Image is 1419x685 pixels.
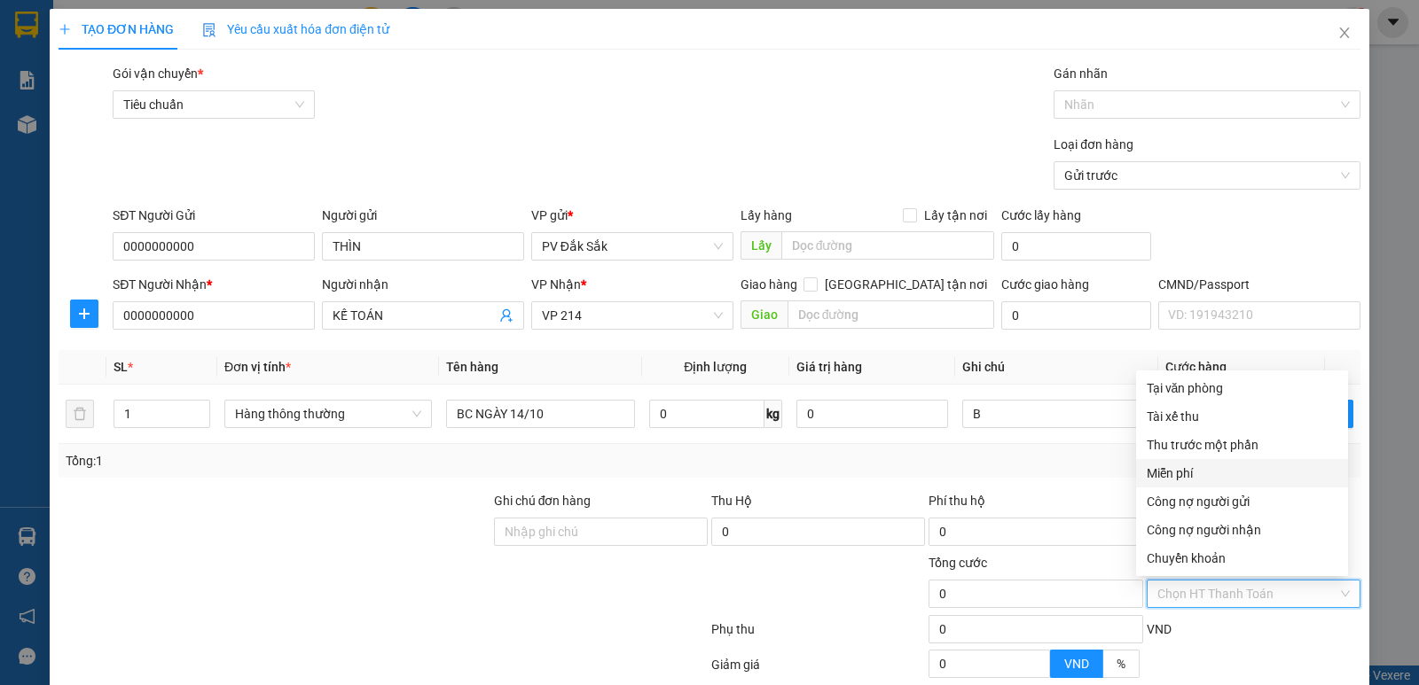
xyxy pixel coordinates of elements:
[796,360,862,374] span: Giá trị hàng
[1001,232,1151,261] input: Cước lấy hàng
[322,206,524,225] div: Người gửi
[764,400,782,428] span: kg
[1147,378,1337,398] div: Tại văn phòng
[499,308,514,323] span: user-add
[781,231,995,260] input: Dọc đường
[788,300,995,329] input: Dọc đường
[531,277,581,292] span: VP Nhận
[202,23,216,37] img: icon
[741,208,792,222] span: Lấy hàng
[202,22,389,36] span: Yêu cầu xuất hóa đơn điện tử
[741,231,781,260] span: Lấy
[114,360,128,374] span: SL
[1147,622,1172,636] span: VND
[741,277,797,292] span: Giao hàng
[494,518,708,546] input: Ghi chú đơn hàng
[929,491,1142,518] div: Phí thu hộ
[1001,277,1089,292] label: Cước giao hàng
[1320,9,1369,58] button: Close
[1337,26,1352,40] span: close
[1147,492,1337,511] div: Công nợ người gửi
[711,494,752,508] span: Thu Hộ
[929,556,987,570] span: Tổng cước
[235,401,421,427] span: Hàng thông thường
[123,91,304,118] span: Tiêu chuẩn
[59,22,174,36] span: TẠO ĐƠN HÀNG
[1158,275,1360,294] div: CMND/Passport
[1147,549,1337,568] div: Chuyển khoản
[113,275,315,294] div: SĐT Người Nhận
[1001,208,1081,222] label: Cước lấy hàng
[59,23,71,35] span: plus
[955,350,1158,385] th: Ghi chú
[1064,162,1350,189] span: Gửi trước
[1147,463,1337,483] div: Miễn phí
[1147,435,1337,455] div: Thu trước một phần
[446,360,498,374] span: Tên hàng
[494,494,592,508] label: Ghi chú đơn hàng
[70,300,98,328] button: plus
[917,206,994,225] span: Lấy tận nơi
[113,206,315,225] div: SĐT Người Gửi
[1117,657,1125,671] span: %
[1147,520,1337,540] div: Công nợ người nhận
[322,275,524,294] div: Người nhận
[1165,360,1227,374] span: Cước hàng
[66,400,94,428] button: delete
[818,275,994,294] span: [GEOGRAPHIC_DATA] tận nơi
[1064,657,1089,671] span: VND
[71,307,98,321] span: plus
[1054,137,1133,152] label: Loại đơn hàng
[1147,407,1337,426] div: Tài xế thu
[1136,516,1348,544] div: Cước gửi hàng sẽ được ghi vào công nợ của người nhận
[709,619,927,650] div: Phụ thu
[1054,66,1108,81] label: Gán nhãn
[531,206,733,225] div: VP gửi
[796,400,948,428] input: 0
[542,302,723,329] span: VP 214
[1001,301,1151,330] input: Cước giao hàng
[684,360,747,374] span: Định lượng
[113,66,203,81] span: Gói vận chuyển
[741,300,788,329] span: Giao
[224,360,291,374] span: Đơn vị tính
[446,400,635,428] input: VD: Bàn, Ghế
[1136,487,1348,516] div: Cước gửi hàng sẽ được ghi vào công nợ của người gửi
[542,233,723,260] span: PV Đắk Sắk
[962,400,1151,428] input: Ghi Chú
[66,451,549,471] div: Tổng: 1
